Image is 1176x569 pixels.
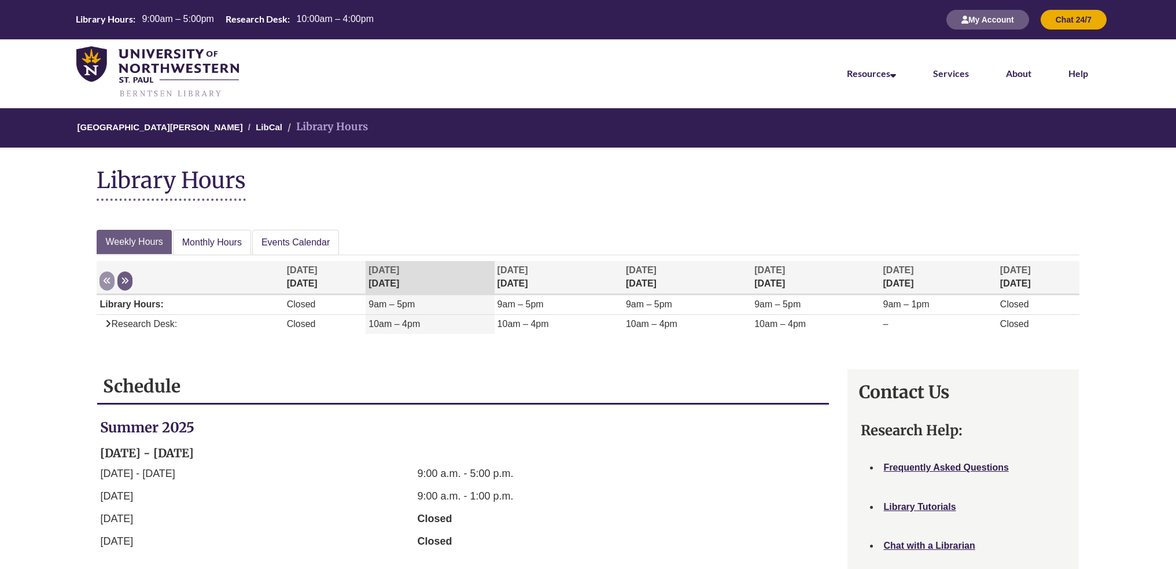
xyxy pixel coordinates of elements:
div: Week at a glance [97,230,1079,351]
span: [DATE] [368,265,399,275]
span: 9:00 a.m. - 5:00 p.m. [417,468,513,479]
a: [GEOGRAPHIC_DATA][PERSON_NAME] [78,122,243,132]
a: Resources [847,68,896,79]
span: Closed [287,319,316,329]
span: 10am – 4pm [754,319,806,329]
a: Monthly Hours [173,230,251,256]
a: Library Tutorials [884,502,956,512]
span: [DATE] [100,535,133,547]
a: Events Calendar [252,230,339,256]
button: Chat 24/7 [1041,10,1107,30]
span: 9:00 a.m. - 1:00 p.m. [417,490,513,502]
a: Weekly Hours [97,230,171,255]
th: [DATE] [997,261,1079,294]
span: [DATE] [497,265,528,275]
span: 9:00am – 5:00pm [142,14,214,24]
span: [DATE] [100,490,133,502]
a: Chat 24/7 [1041,14,1107,24]
span: 9am – 5pm [497,299,544,309]
th: Library Hours: [71,13,137,25]
table: Hours Today [71,13,378,25]
h1: Schedule [103,375,823,397]
span: 9am – 1pm [883,299,930,309]
a: About [1006,68,1031,79]
th: [DATE] [284,261,366,294]
span: 10am – 4pm [368,319,420,329]
a: My Account [946,14,1029,24]
a: Services [933,68,969,79]
h1: Contact Us [859,381,1067,403]
button: My Account [946,10,1029,30]
button: Next week [117,271,132,291]
nav: Breadcrumb [97,108,1079,148]
a: Chat with a Librarian [884,541,975,550]
strong: Closed [417,513,452,524]
button: Previous week [99,271,115,291]
strong: Summer 2025 [100,419,194,436]
span: Closed [1000,319,1029,329]
span: Closed [1000,299,1029,309]
th: [DATE] [880,261,997,294]
img: UNWSP Library Logo [76,46,239,98]
span: [DATE] - [DATE] [100,468,175,479]
span: [DATE] [754,265,785,275]
th: [DATE] [623,261,751,294]
a: Frequently Asked Questions [884,462,1009,472]
span: [DATE] [1000,265,1031,275]
span: Closed [287,299,316,309]
span: [DATE] [626,265,657,275]
strong: Closed [417,535,452,547]
span: Research Desk: [99,319,177,329]
span: 10am – 4pm [626,319,677,329]
th: [DATE] [751,261,880,294]
span: [DATE] [287,265,318,275]
a: LibCal [256,122,282,132]
td: Library Hours: [97,295,283,315]
span: 9am – 5pm [626,299,672,309]
th: Research Desk: [221,13,292,25]
th: [DATE] [366,261,494,294]
th: [DATE] [495,261,623,294]
span: [DATE] [883,265,914,275]
strong: [DATE] - [DATE] [100,446,194,460]
span: – [883,319,889,329]
span: 9am – 5pm [754,299,801,309]
span: 10am – 4pm [497,319,549,329]
h1: Library Hours [97,168,246,200]
strong: Research Help: [861,421,963,439]
a: Hours Today [71,13,378,27]
a: Help [1068,68,1088,79]
span: 10:00am – 4:00pm [297,14,374,24]
span: 9am – 5pm [368,299,415,309]
span: [DATE] [100,513,133,524]
li: Library Hours [285,119,368,135]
